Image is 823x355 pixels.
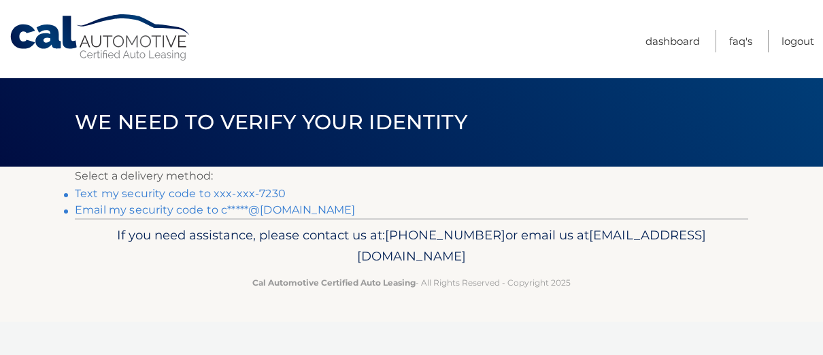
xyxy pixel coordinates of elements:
[645,30,700,52] a: Dashboard
[75,167,748,186] p: Select a delivery method:
[782,30,814,52] a: Logout
[75,203,355,216] a: Email my security code to c*****@[DOMAIN_NAME]
[9,14,192,62] a: Cal Automotive
[84,275,739,290] p: - All Rights Reserved - Copyright 2025
[75,109,467,135] span: We need to verify your identity
[385,227,505,243] span: [PHONE_NUMBER]
[252,277,416,288] strong: Cal Automotive Certified Auto Leasing
[729,30,752,52] a: FAQ's
[75,187,286,200] a: Text my security code to xxx-xxx-7230
[84,224,739,268] p: If you need assistance, please contact us at: or email us at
